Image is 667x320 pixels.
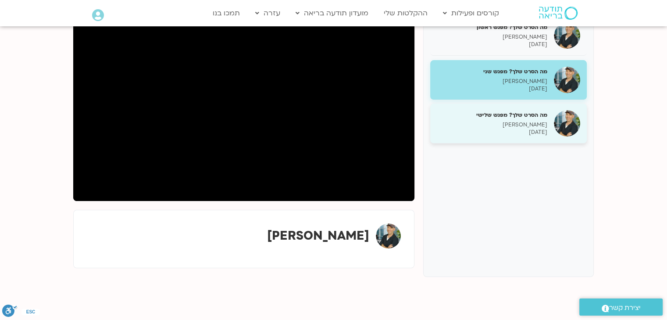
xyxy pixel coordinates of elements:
img: מה הסרט שלך? מפגש ראשון [554,22,580,49]
a: תמכו בנו [208,5,244,22]
h5: מה הסרט שלך? מפגש ראשון [437,23,547,31]
img: מה הסרט שלך? מפגש שלישי [554,110,580,137]
a: מועדון תודעה בריאה [291,5,373,22]
span: יצירת קשר [609,302,641,314]
img: תודעה בריאה [539,7,578,20]
a: קורסים ופעילות [439,5,503,22]
h5: מה הסרט שלך? מפגש שלישי [437,111,547,119]
p: [PERSON_NAME] [437,33,547,41]
a: עזרה [251,5,285,22]
a: ההקלטות שלי [379,5,432,22]
p: [DATE] [437,129,547,136]
img: ג'יוואן ארי בוסתן [376,223,401,248]
a: יצירת קשר [579,298,663,316]
p: [DATE] [437,41,547,48]
p: [PERSON_NAME] [437,121,547,129]
strong: [PERSON_NAME] [267,227,369,244]
h5: מה הסרט שלך? מפגש שני [437,68,547,76]
img: מה הסרט שלך? מפגש שני [554,67,580,93]
p: [PERSON_NAME] [437,78,547,85]
p: [DATE] [437,85,547,93]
